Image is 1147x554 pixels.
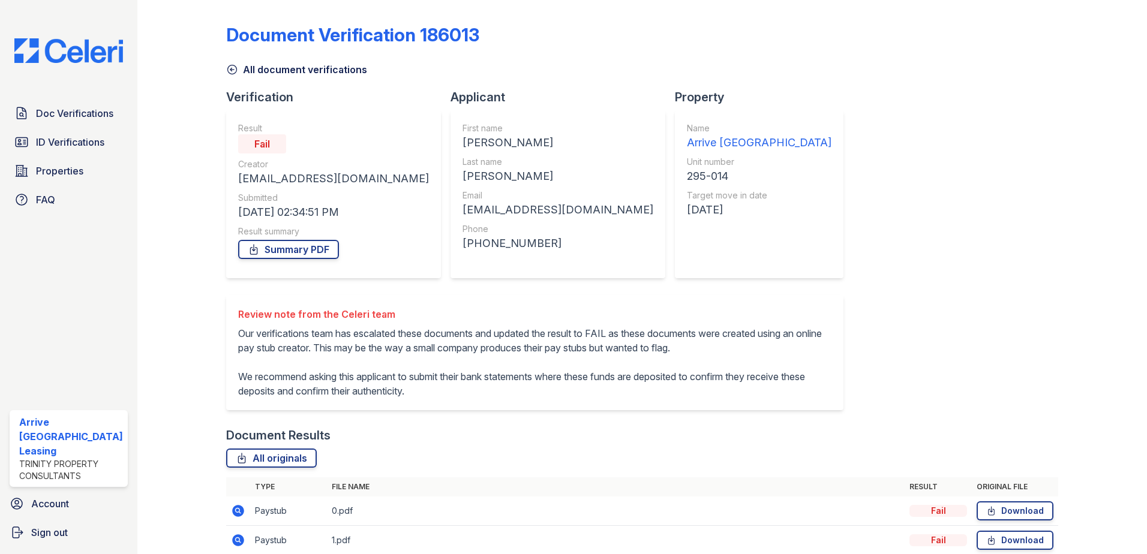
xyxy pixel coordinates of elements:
div: [DATE] 02:34:51 PM [238,204,429,221]
th: File name [327,477,905,496]
div: 295-014 [687,168,831,185]
div: Applicant [451,89,675,106]
th: Type [250,477,327,496]
div: Fail [909,505,967,517]
div: Phone [463,223,653,235]
td: Paystub [250,496,327,526]
th: Result [905,477,972,496]
div: [PERSON_NAME] [463,168,653,185]
div: Creator [238,158,429,170]
div: Last name [463,156,653,168]
a: Download [977,531,1053,550]
div: Unit number [687,156,831,168]
a: All originals [226,448,317,468]
div: Trinity Property Consultants [19,458,123,482]
div: Document Verification 186013 [226,24,479,46]
div: [PHONE_NUMBER] [463,235,653,252]
div: Property [675,89,853,106]
div: Arrive [GEOGRAPHIC_DATA] [687,134,831,151]
a: FAQ [10,188,128,212]
span: Properties [36,164,83,178]
div: [EMAIL_ADDRESS][DOMAIN_NAME] [238,170,429,187]
img: CE_Logo_Blue-a8612792a0a2168367f1c8372b55b34899dd931a85d93a1a3d3e32e68fde9ad4.png [5,38,133,63]
a: All document verifications [226,62,367,77]
div: First name [463,122,653,134]
th: Original file [972,477,1058,496]
div: Verification [226,89,451,106]
a: Doc Verifications [10,101,128,125]
div: [PERSON_NAME] [463,134,653,151]
a: Download [977,501,1053,520]
span: FAQ [36,192,55,207]
td: 0.pdf [327,496,905,526]
div: [EMAIL_ADDRESS][DOMAIN_NAME] [463,201,653,218]
div: Email [463,189,653,201]
p: Our verifications team has escalated these documents and updated the result to FAIL as these docu... [238,326,831,398]
a: Account [5,492,133,516]
span: Doc Verifications [36,106,113,121]
span: Sign out [31,525,68,540]
span: Account [31,496,69,511]
a: ID Verifications [10,130,128,154]
div: Submitted [238,192,429,204]
div: Fail [909,534,967,546]
a: Name Arrive [GEOGRAPHIC_DATA] [687,122,831,151]
div: Result [238,122,429,134]
a: Properties [10,159,128,183]
span: ID Verifications [36,135,104,149]
div: Document Results [226,427,331,444]
div: Target move in date [687,189,831,201]
div: Arrive [GEOGRAPHIC_DATA] Leasing [19,415,123,458]
a: Summary PDF [238,240,339,259]
div: [DATE] [687,201,831,218]
div: Review note from the Celeri team [238,307,831,321]
a: Sign out [5,520,133,544]
div: Result summary [238,225,429,237]
div: Name [687,122,831,134]
div: Fail [238,134,286,153]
